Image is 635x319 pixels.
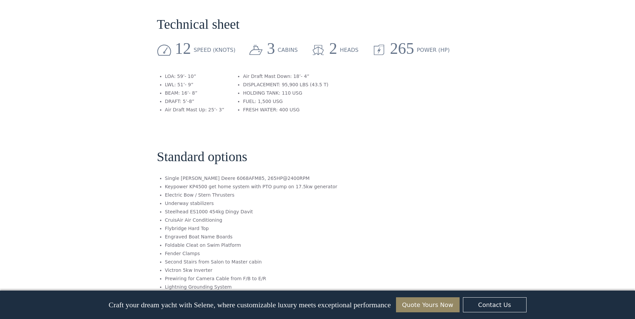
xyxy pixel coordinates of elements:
[165,242,337,249] li: Foldable Cleat on Swim Platform
[277,46,298,54] div: cabins
[157,149,247,164] h4: Standard options
[243,98,328,105] li: FUEL: 1,500 USG
[165,98,225,105] li: DRAFT: 5’-8”
[157,17,240,32] h4: Technical sheet
[165,106,225,113] li: Air Draft Mast Up: 25’- 3”
[165,284,337,291] li: Lightning Grounding System
[165,258,337,265] li: Second Stairs from Salon to Master cabin
[165,73,225,80] li: LOA: 59’- 10”
[243,90,328,97] li: HOLDING TANK: 110 USG
[194,46,236,54] div: speed (knots)
[165,217,337,224] li: CruisAir Air Conditioning
[165,275,337,282] li: Prewiring for Camera Cable from F/B to E/R
[243,81,328,88] li: DISPLACEMENT: 95,900 LBS (43.5 T)
[267,40,275,58] h5: 3
[165,225,337,232] li: Flybridge Hard Top
[165,175,337,182] li: Single [PERSON_NAME] Deere 6068AFM85, 265HP@2400RPM
[243,73,328,80] li: Air Draft Mast Down: 18’- 4”
[108,301,391,309] p: Craft your dream yacht with Selene, where customizable luxury meets exceptional performance
[165,208,337,215] li: Steelhead ES1000 454kg Dingy Davit
[175,40,191,58] h5: 12
[165,192,337,199] li: Electric Bow / Stern Thrusters
[165,233,337,240] li: Engraved Boat Name Boards
[165,81,225,88] li: LWL: 51’- 9”
[340,46,359,54] div: heads
[329,40,337,58] h5: 2
[396,297,460,312] a: Quote Yours Now
[463,297,527,312] a: Contact Us
[165,183,337,190] li: Keypower KP4500 get home system with PTO pump on 17.5kw generator
[165,90,225,97] li: BEAM: 16’- 8”
[417,46,450,54] div: Power (HP)
[165,200,337,207] li: Underway stabilizers
[243,106,328,113] li: FRESH WATER: 400 USG
[390,40,414,58] h5: 265
[165,250,337,257] li: Fender Clamps
[165,267,337,274] li: Victron 5kw Inverter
